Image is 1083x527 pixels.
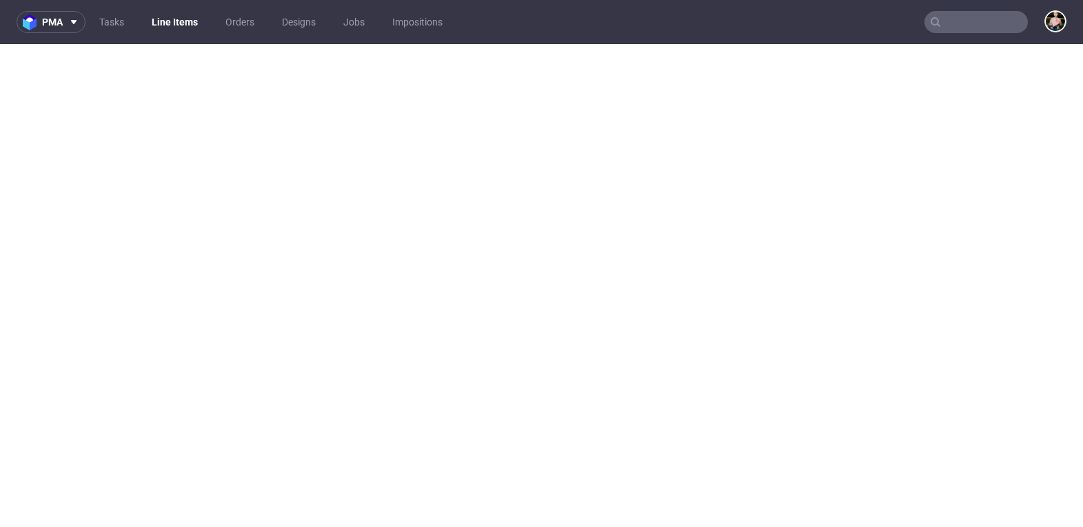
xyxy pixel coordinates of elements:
a: Line Items [143,11,206,33]
span: pma [42,17,63,27]
a: Jobs [335,11,373,33]
img: Marta Tomaszewska [1046,12,1065,31]
img: logo [23,14,42,30]
a: Designs [274,11,324,33]
a: Tasks [91,11,132,33]
a: Impositions [384,11,451,33]
button: pma [17,11,85,33]
a: Orders [217,11,263,33]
